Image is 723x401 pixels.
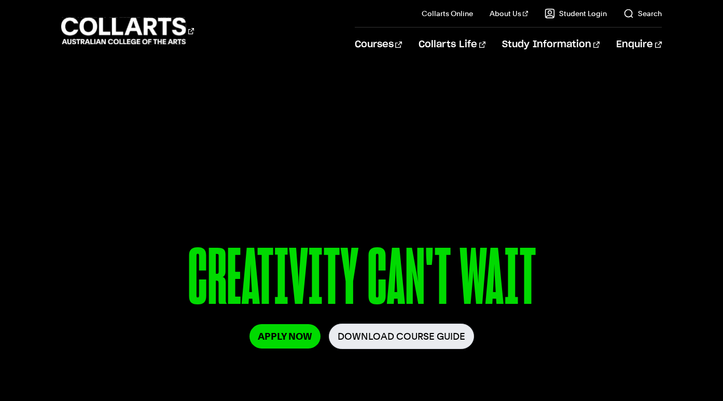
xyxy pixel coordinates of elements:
[355,28,402,62] a: Courses
[61,16,194,46] div: Go to homepage
[616,28,661,62] a: Enquire
[490,8,528,19] a: About Us
[329,324,474,349] a: Download Course Guide
[249,324,321,349] a: Apply Now
[545,8,607,19] a: Student Login
[623,8,662,19] a: Search
[422,8,473,19] a: Collarts Online
[502,28,600,62] a: Study Information
[419,28,485,62] a: Collarts Life
[61,238,661,324] p: CREATIVITY CAN'T WAIT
